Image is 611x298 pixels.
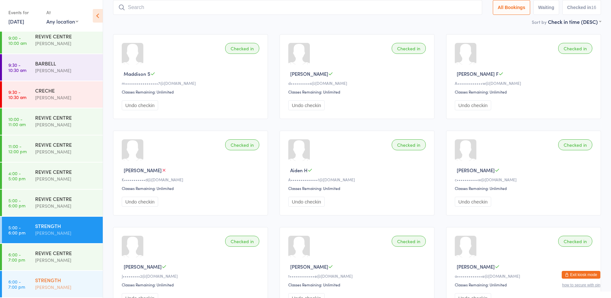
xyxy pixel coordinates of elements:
[35,222,97,229] div: STRENGTH
[2,135,103,162] a: 11:00 -12:00 pmREVIVE CENTRE[PERSON_NAME]
[455,80,594,86] div: A•••••••••••••w@[DOMAIN_NAME]
[122,89,261,94] div: Classes Remaining: Unlimited
[2,27,103,54] a: 9:00 -10:00 amREVIVE CENTRE[PERSON_NAME]
[290,70,328,77] span: [PERSON_NAME]
[562,283,600,287] button: how to secure with pin
[455,185,594,191] div: Classes Remaining: Unlimited
[35,33,97,40] div: REVIVE CENTRE
[35,249,97,256] div: REVIVE CENTRE
[225,139,259,150] div: Checked in
[457,263,495,270] span: [PERSON_NAME]
[122,185,261,191] div: Classes Remaining: Unlimited
[8,7,40,18] div: Events for
[392,43,426,54] div: Checked in
[35,60,97,67] div: BARBELL
[2,163,103,189] a: 4:00 -5:00 pmREVIVE CENTRE[PERSON_NAME]
[288,100,325,110] button: Undo checkin
[8,116,26,127] time: 10:00 - 11:00 am
[548,18,601,25] div: Check in time (DESC)
[35,121,97,128] div: [PERSON_NAME]
[35,229,97,237] div: [PERSON_NAME]
[35,114,97,121] div: REVIVE CENTRE
[8,35,27,45] time: 9:00 - 10:00 am
[532,19,547,25] label: Sort by
[288,282,428,287] div: Classes Remaining: Unlimited
[8,171,25,181] time: 4:00 - 5:00 pm
[122,177,261,182] div: K•••••••••••d@[DOMAIN_NAME]
[290,263,328,270] span: [PERSON_NAME]
[124,70,150,77] span: Maddison S
[455,100,491,110] button: Undo checkin
[35,202,97,210] div: [PERSON_NAME]
[2,217,103,243] a: 5:00 -6:00 pmSTRENGTH[PERSON_NAME]
[124,263,162,270] span: [PERSON_NAME]
[2,190,103,216] a: 5:00 -6:00 pmREVIVE CENTRE[PERSON_NAME]
[35,87,97,94] div: CRECHE
[35,283,97,291] div: [PERSON_NAME]
[290,167,308,174] span: Aiden H
[288,89,428,94] div: Classes Remaining: Unlimited
[562,271,600,279] button: Exit kiosk mode
[2,271,103,297] a: 6:00 -7:00 pmSTRENGTH[PERSON_NAME]
[288,273,428,279] div: t•••••••••••••e@[DOMAIN_NAME]
[558,139,592,150] div: Checked in
[288,185,428,191] div: Classes Remaining: Unlimited
[35,141,97,148] div: REVIVE CENTRE
[122,197,158,207] button: Undo checkin
[457,167,495,174] span: [PERSON_NAME]
[591,5,596,10] div: 16
[35,94,97,101] div: [PERSON_NAME]
[558,236,592,247] div: Checked in
[2,108,103,135] a: 10:00 -11:00 amREVIVE CENTRE[PERSON_NAME]
[392,139,426,150] div: Checked in
[288,80,428,86] div: d••••••••••s@[DOMAIN_NAME]
[124,167,162,174] span: [PERSON_NAME]
[8,144,27,154] time: 11:00 - 12:00 pm
[455,177,594,182] div: c•••••••••••w@[DOMAIN_NAME]
[35,40,97,47] div: [PERSON_NAME]
[8,62,26,73] time: 9:30 - 10:30 am
[46,18,78,25] div: Any location
[35,175,97,183] div: [PERSON_NAME]
[122,282,261,287] div: Classes Remaining: Unlimited
[35,195,97,202] div: REVIVE CENTRE
[122,100,158,110] button: Undo checkin
[392,236,426,247] div: Checked in
[225,236,259,247] div: Checked in
[558,43,592,54] div: Checked in
[455,282,594,287] div: Classes Remaining: Unlimited
[288,197,325,207] button: Undo checkin
[2,54,103,81] a: 9:30 -10:30 amBARBELL[PERSON_NAME]
[35,148,97,155] div: [PERSON_NAME]
[455,197,491,207] button: Undo checkin
[2,81,103,108] a: 9:30 -10:30 amCRECHE[PERSON_NAME]
[288,177,428,182] div: A••••••••••••••1@[DOMAIN_NAME]
[457,70,499,77] span: [PERSON_NAME] F
[455,89,594,94] div: Classes Remaining: Unlimited
[35,276,97,283] div: STRENGTH
[8,252,25,262] time: 6:00 - 7:00 pm
[8,279,25,289] time: 6:00 - 7:00 pm
[8,89,26,100] time: 9:30 - 10:30 am
[8,18,24,25] a: [DATE]
[8,198,25,208] time: 5:00 - 6:00 pm
[35,168,97,175] div: REVIVE CENTRE
[122,80,261,86] div: m•••••••••••••••••7@[DOMAIN_NAME]
[225,43,259,54] div: Checked in
[35,67,97,74] div: [PERSON_NAME]
[122,273,261,279] div: J•••••••••2@[DOMAIN_NAME]
[455,273,594,279] div: a•••••••••••••e@[DOMAIN_NAME]
[46,7,78,18] div: At
[2,244,103,270] a: 6:00 -7:00 pmREVIVE CENTRE[PERSON_NAME]
[8,225,25,235] time: 5:00 - 6:00 pm
[35,256,97,264] div: [PERSON_NAME]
